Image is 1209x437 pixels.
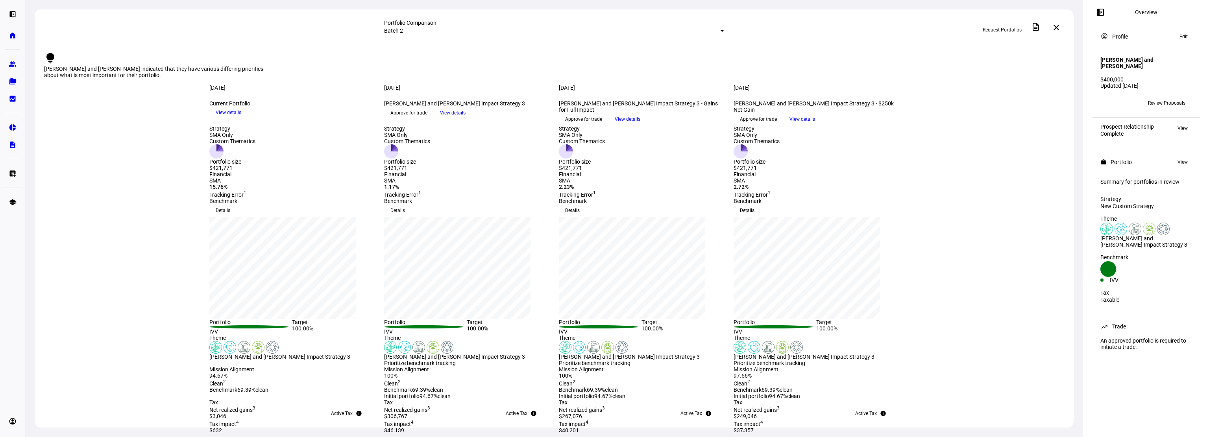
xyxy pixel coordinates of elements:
div: Portfolio size [559,159,605,165]
img: financialStability.colored.svg [266,341,279,354]
div: $3,046 [209,413,375,419]
span: 69.39% clean [762,387,793,393]
div: 2.72% [734,184,899,190]
eth-mat-symbol: school [9,198,17,206]
span: 69.39% clean [237,387,268,393]
div: Tax [1100,289,1192,296]
sup: 2 [398,379,401,384]
img: pollution.colored.svg [1129,223,1141,235]
span: Tax impact [559,421,588,427]
img: animalWelfare.colored.svg [601,341,614,354]
span: Initial portfolio [559,393,594,399]
span: Edit [1179,32,1188,41]
span: Approve for trade [565,113,602,125]
sup: 1 [418,190,421,195]
span: 94.67% clean [769,393,800,399]
img: pollution.colored.svg [587,341,600,354]
div: Custom Thematics [209,138,255,144]
span: 69.39% clean [587,387,618,393]
sup: 2 [747,379,750,384]
span: View [1178,157,1188,167]
span: Benchmark [734,387,762,393]
a: group [5,56,20,72]
div: Theme [209,335,375,341]
div: Financial [209,171,375,177]
div: Benchmark [209,198,375,204]
div: Mission Alignment [559,366,724,372]
span: Initial portfolio [384,393,420,399]
div: [DATE] [384,85,549,91]
div: Portfolio [734,319,816,325]
img: financialStability.colored.svg [1157,223,1170,235]
div: [PERSON_NAME] and [PERSON_NAME] Impact Strategy 3 [1100,235,1192,248]
button: Approve for trade [384,107,434,119]
div: 2.23% [559,184,724,190]
span: View [1178,124,1188,133]
img: healthWellness.colored.svg [224,341,236,354]
div: IVV [1110,277,1146,283]
span: 69.39% clean [412,387,443,393]
span: Benchmark [559,387,587,393]
a: View details [434,109,472,116]
mat-icon: account_circle [1100,32,1108,40]
span: Details [565,204,580,217]
div: Benchmark [734,198,899,204]
sup: 3 [427,406,430,411]
div: 100.00% [292,325,375,335]
div: SMA Only [559,132,605,138]
a: View details [783,116,821,122]
span: Net realized gains [734,407,780,413]
div: Current Portfolio [209,100,375,107]
div: Target [816,319,899,325]
span: View details [789,113,815,125]
eth-panel-overview-card-header: Profile [1100,32,1192,41]
div: Theme [559,335,724,341]
div: chart, 1 series [209,217,356,319]
button: Request Portfolios [976,24,1028,36]
img: healthWellness.colored.svg [1115,223,1127,235]
div: Strategy [209,125,255,132]
div: Mission Alignment [209,366,375,372]
div: SMA [209,177,375,184]
a: folder_copy [5,74,20,89]
div: $421,771 [209,165,255,171]
img: financialStability.colored.svg [790,341,803,354]
div: Benchmark [559,198,724,204]
a: View details [209,109,248,115]
eth-mat-symbol: folder_copy [9,77,17,85]
button: View details [434,107,472,119]
span: Review Proposals [1148,97,1185,109]
sup: 1 [593,190,596,195]
span: Net realized gains [384,407,430,413]
div: Portfolio size [384,159,430,165]
sup: 1 [768,190,771,195]
div: Prioritize benchmark tracking [734,360,899,366]
div: [DATE] [734,85,899,91]
div: Complete [1100,131,1154,137]
eth-mat-symbol: home [9,31,17,39]
eth-mat-symbol: bid_landscape [9,95,17,103]
img: climateChange.colored.svg [1100,223,1113,235]
div: Overview [1135,9,1157,15]
div: Benchmark [1100,254,1192,260]
img: animalWelfare.colored.svg [1143,223,1155,235]
img: pollution.colored.svg [762,341,775,354]
img: pollution.colored.svg [412,341,425,354]
span: Tax impact [734,421,763,427]
sup: 3 [602,406,605,411]
div: $40,201 [559,427,724,433]
button: Approve for trade [559,113,608,125]
span: Clean [384,380,401,387]
div: 100.00% [467,325,549,335]
div: Strategy [559,125,605,132]
span: Details [216,204,230,217]
span: Tax impact [384,421,414,427]
span: Benchmark [209,387,237,393]
div: [PERSON_NAME] and [PERSON_NAME] indicated that they have various differing priorities about what ... [44,66,272,78]
div: SMA Only [384,132,430,138]
div: Portfolio size [209,159,255,165]
div: $421,771 [734,165,780,171]
div: Strategy [1100,196,1192,202]
button: View details [608,113,647,125]
sup: 3 [777,406,780,411]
